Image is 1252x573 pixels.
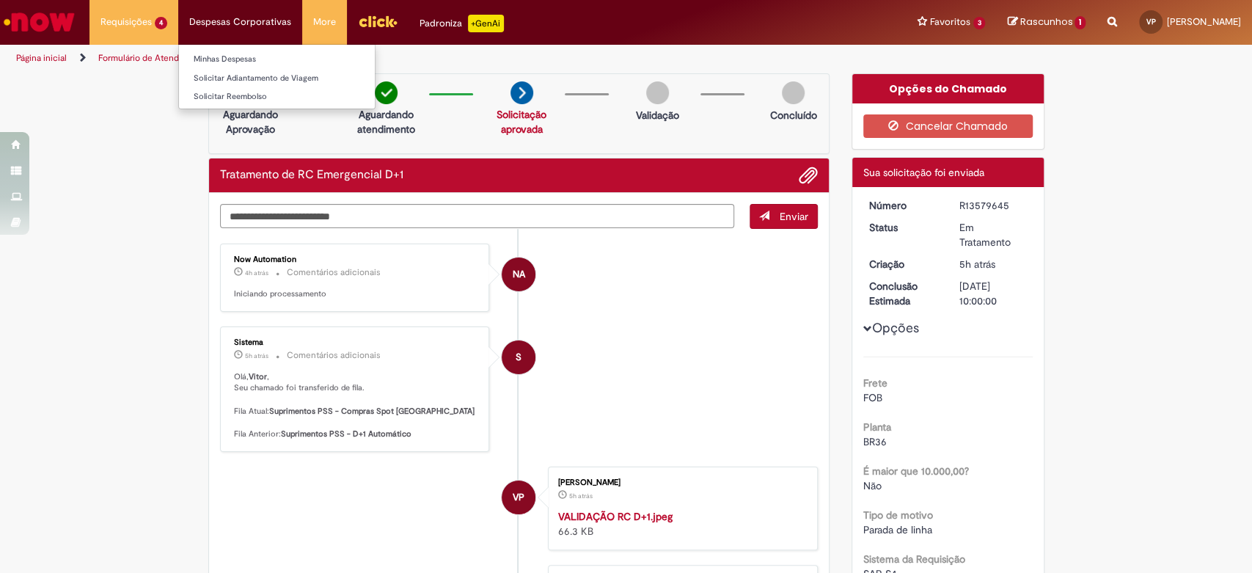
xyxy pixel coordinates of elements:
[1167,15,1241,28] span: [PERSON_NAME]
[930,15,970,29] span: Favoritos
[510,81,533,104] img: arrow-next.png
[245,351,268,360] span: 5h atrás
[497,108,546,136] a: Solicitação aprovada
[155,17,167,29] span: 4
[863,166,984,179] span: Sua solicitação foi enviada
[1019,15,1072,29] span: Rascunhos
[313,15,336,29] span: More
[558,510,673,523] a: VALIDAÇÃO RC D+1.jpeg
[558,509,802,539] div: 66.3 KB
[234,255,478,264] div: Now Automation
[220,204,735,229] textarea: Digite sua mensagem aqui...
[98,52,207,64] a: Formulário de Atendimento
[852,74,1044,103] div: Opções do Chamado
[863,420,891,434] b: Planta
[959,198,1028,213] div: R13579645
[1,7,77,37] img: ServiceNow
[636,108,679,123] p: Validação
[281,428,411,439] b: Suprimentos PSS - D+1 Automático
[959,258,995,271] time: 30/09/2025 08:12:06
[287,349,381,362] small: Comentários adicionais
[245,269,268,277] time: 30/09/2025 09:01:48
[959,258,995,271] span: 5h atrás
[215,107,286,136] p: Aguardando Aprovação
[234,338,478,347] div: Sistema
[351,107,422,136] p: Aguardando atendimento
[959,279,1028,308] div: [DATE] 10:00:00
[179,51,375,67] a: Minhas Despesas
[16,52,67,64] a: Página inicial
[646,81,669,104] img: img-circle-grey.png
[220,169,403,182] h2: Tratamento de RC Emergencial D+1 Histórico de tíquete
[858,257,948,271] dt: Criação
[358,10,398,32] img: click_logo_yellow_360x200.png
[234,371,478,440] p: Olá, , Seu chamado foi transferido de fila. Fila Atual: Fila Anterior:
[858,279,948,308] dt: Conclusão Estimada
[11,45,824,72] ul: Trilhas de página
[858,198,948,213] dt: Número
[178,44,376,109] ul: Despesas Corporativas
[863,391,882,404] span: FOB
[558,478,802,487] div: [PERSON_NAME]
[858,220,948,235] dt: Status
[1075,16,1086,29] span: 1
[420,15,504,32] div: Padroniza
[189,15,291,29] span: Despesas Corporativas
[780,210,808,223] span: Enviar
[863,479,882,492] span: Não
[502,258,535,291] div: Now Automation
[1146,17,1156,26] span: VP
[959,257,1028,271] div: 30/09/2025 08:12:06
[249,371,267,382] b: Vitor
[769,108,816,123] p: Concluído
[234,288,478,300] p: Iniciando processamento
[1007,15,1086,29] a: Rascunhos
[569,492,593,500] time: 30/09/2025 08:12:02
[502,481,535,514] div: Vitor Henrique Pereira
[863,464,969,478] b: É maior que 10.000,00?
[863,435,887,448] span: BR36
[269,406,475,417] b: Suprimentos PSS - Compras Spot [GEOGRAPHIC_DATA]
[516,340,521,375] span: S
[502,340,535,374] div: System
[100,15,152,29] span: Requisições
[287,266,381,279] small: Comentários adicionais
[245,351,268,360] time: 30/09/2025 08:12:08
[750,204,818,229] button: Enviar
[863,523,932,536] span: Parada de linha
[513,480,524,515] span: VP
[468,15,504,32] p: +GenAi
[375,81,398,104] img: check-circle-green.png
[245,269,268,277] span: 4h atrás
[782,81,805,104] img: img-circle-grey.png
[863,508,933,522] b: Tipo de motivo
[973,17,986,29] span: 3
[179,70,375,87] a: Solicitar Adiantamento de Viagem
[959,220,1028,249] div: Em Tratamento
[863,376,887,390] b: Frete
[569,492,593,500] span: 5h atrás
[863,552,965,566] b: Sistema da Requisição
[179,89,375,105] a: Solicitar Reembolso
[799,166,818,185] button: Adicionar anexos
[513,257,525,292] span: NA
[863,114,1033,138] button: Cancelar Chamado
